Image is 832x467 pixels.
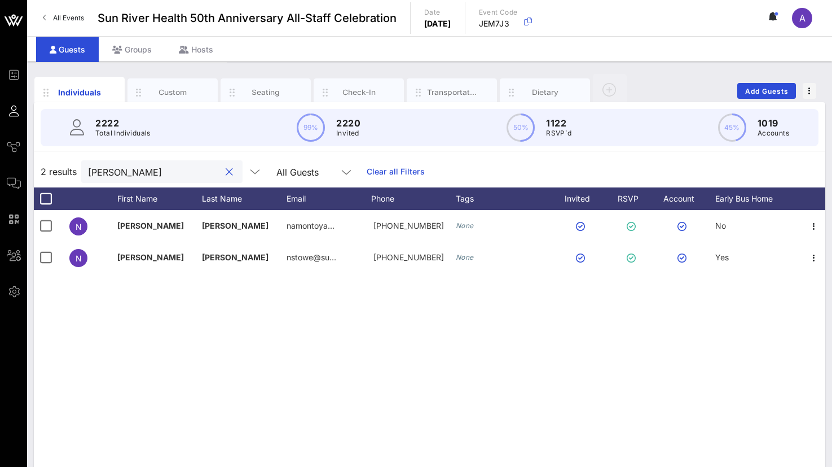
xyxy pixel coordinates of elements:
[456,221,474,230] i: None
[552,187,614,210] div: Invited
[270,160,360,183] div: All Guests
[715,221,726,230] span: No
[148,87,198,98] div: Custom
[424,7,451,18] p: Date
[456,253,474,261] i: None
[95,116,151,130] p: 2222
[165,37,227,62] div: Hosts
[799,12,805,24] span: A
[99,37,165,62] div: Groups
[427,87,477,98] div: Transportation
[456,187,552,210] div: Tags
[36,37,99,62] div: Guests
[737,83,796,99] button: Add Guests
[715,187,800,210] div: Early Bus Home
[424,18,451,29] p: [DATE]
[479,18,518,29] p: JEM7J3
[202,221,268,230] span: [PERSON_NAME]
[241,87,291,98] div: Seating
[95,128,151,139] p: Total Individuals
[287,242,336,273] p: nstowe@su…
[53,14,84,22] span: All Events
[36,9,91,27] a: All Events
[117,252,184,262] span: [PERSON_NAME]
[520,87,570,98] div: Dietary
[117,187,202,210] div: First Name
[745,87,789,95] span: Add Guests
[76,254,82,263] span: n
[41,165,77,178] span: 2 results
[76,222,82,232] span: N
[287,187,371,210] div: Email
[336,116,360,130] p: 2220
[715,252,729,262] span: Yes
[653,187,715,210] div: Account
[287,210,334,242] p: namontoya…
[202,252,268,262] span: [PERSON_NAME]
[98,10,397,27] span: Sun River Health 50th Anniversary All-Staff Celebration
[758,128,789,139] p: Accounts
[614,187,653,210] div: RSVP
[55,86,105,98] div: Individuals
[371,187,456,210] div: Phone
[202,187,287,210] div: Last Name
[373,252,444,262] span: +1917-225-4415
[373,221,444,230] span: +13479575472
[117,221,184,230] span: [PERSON_NAME]
[546,128,571,139] p: RSVP`d
[758,116,789,130] p: 1019
[367,165,425,178] a: Clear all Filters
[479,7,518,18] p: Event Code
[792,8,812,28] div: A
[336,128,360,139] p: Invited
[546,116,571,130] p: 1122
[334,87,384,98] div: Check-In
[226,167,233,178] button: clear icon
[276,167,319,177] div: All Guests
